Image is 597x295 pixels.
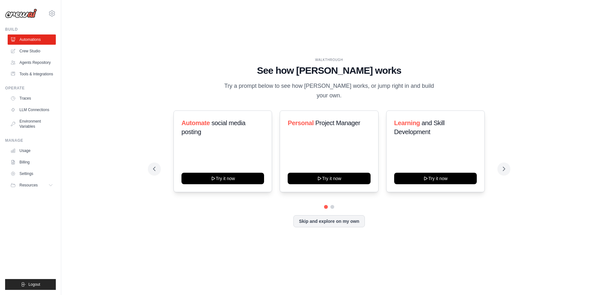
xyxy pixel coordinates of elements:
a: Agents Repository [8,57,56,68]
a: Environment Variables [8,116,56,132]
span: and Skill Development [394,119,445,135]
div: Operate [5,86,56,91]
a: Billing [8,157,56,167]
span: Personal [288,119,313,126]
span: Automate [181,119,210,126]
button: Resources [8,180,56,190]
span: Resources [19,183,38,188]
button: Try it now [288,173,370,184]
div: WALKTHROUGH [153,57,505,62]
a: Tools & Integrations [8,69,56,79]
a: Settings [8,169,56,179]
div: Build [5,27,56,32]
h1: See how [PERSON_NAME] works [153,65,505,76]
span: Project Manager [315,119,360,126]
button: Logout [5,279,56,290]
p: Try a prompt below to see how [PERSON_NAME] works, or jump right in and build your own. [222,81,436,100]
span: social media posting [181,119,246,135]
div: Manage [5,138,56,143]
a: LLM Connections [8,105,56,115]
a: Crew Studio [8,46,56,56]
button: Skip and explore on my own [293,215,365,227]
button: Try it now [394,173,477,184]
button: Try it now [181,173,264,184]
a: Traces [8,93,56,103]
a: Usage [8,146,56,156]
a: Automations [8,34,56,45]
img: Logo [5,9,37,18]
span: Learning [394,119,420,126]
span: Logout [28,282,40,287]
